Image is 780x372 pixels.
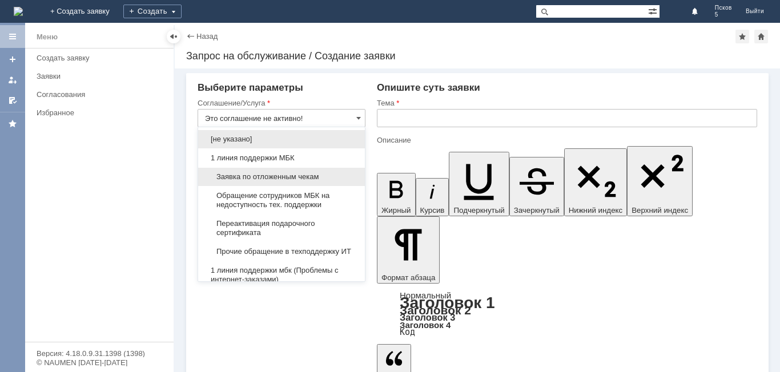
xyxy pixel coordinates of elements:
[198,99,363,107] div: Соглашение/Услуга
[381,206,411,215] span: Жирный
[205,172,358,181] span: Заявка по отложенным чекам
[37,30,58,44] div: Меню
[377,216,440,284] button: Формат абзаца
[196,32,218,41] a: Назад
[167,30,180,43] div: Скрыть меню
[3,91,22,110] a: Мои согласования
[420,206,445,215] span: Курсив
[400,312,455,322] a: Заголовок 3
[400,294,495,312] a: Заголовок 1
[648,5,660,16] span: Расширенный поиск
[453,206,504,215] span: Подчеркнутый
[632,206,688,215] span: Верхний индекс
[32,49,171,67] a: Создать заявку
[400,327,415,337] a: Код
[205,135,358,144] span: [не указано]
[37,72,167,80] div: Заявки
[14,7,23,16] img: logo
[400,304,471,317] a: Заголовок 2
[377,82,480,93] span: Опишите суть заявки
[123,5,182,18] div: Создать
[377,173,416,216] button: Жирный
[205,247,358,256] span: Прочие обращение в техподдержку ИТ
[509,157,564,216] button: Зачеркнутый
[377,292,757,336] div: Формат абзаца
[205,191,358,209] span: Обращение сотрудников МБК на недоступность тех. поддержки
[715,11,732,18] span: 5
[205,219,358,237] span: Переактивация подарочного сертификата
[37,54,167,62] div: Создать заявку
[381,273,435,282] span: Формат абзаца
[37,350,162,357] div: Версия: 4.18.0.9.31.1398 (1398)
[205,266,358,284] span: 1 линия поддержки мбк (Проблемы с интернет-заказами)
[514,206,560,215] span: Зачеркнутый
[564,148,628,216] button: Нижний индекс
[37,359,162,366] div: © NAUMEN [DATE]-[DATE]
[37,108,154,117] div: Избранное
[186,50,769,62] div: Запрос на обслуживание / Создание заявки
[14,7,23,16] a: Перейти на домашнюю страницу
[32,67,171,85] a: Заявки
[32,86,171,103] a: Согласования
[400,320,451,330] a: Заголовок 4
[754,30,768,43] div: Сделать домашней страницей
[400,290,451,300] a: Нормальный
[416,178,449,216] button: Курсив
[735,30,749,43] div: Добавить в избранное
[715,5,732,11] span: Псков
[627,146,693,216] button: Верхний индекс
[3,50,22,68] a: Создать заявку
[449,152,509,216] button: Подчеркнутый
[3,71,22,89] a: Мои заявки
[377,99,755,107] div: Тема
[205,153,358,163] span: 1 линия поддержки МБК
[569,206,623,215] span: Нижний индекс
[198,82,303,93] span: Выберите параметры
[377,136,755,144] div: Описание
[37,90,167,99] div: Согласования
